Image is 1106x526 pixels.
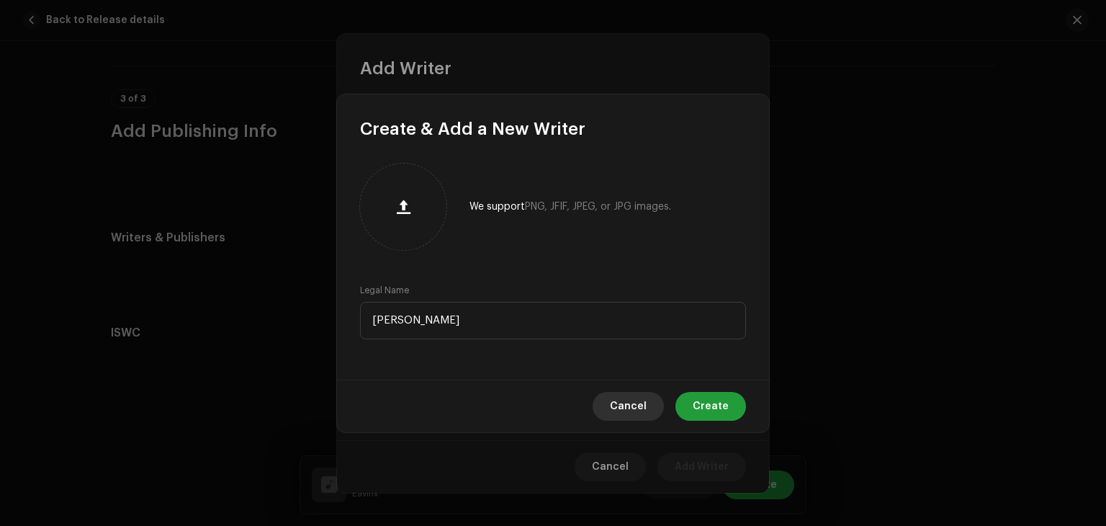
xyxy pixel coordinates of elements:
[525,202,671,212] span: PNG, JFIF, JPEG, or JPG images.
[360,117,585,141] span: Create & Add a New Writer
[360,285,409,296] label: Legal Name
[469,201,671,213] div: We support
[360,302,746,339] input: Enter legal name
[610,392,647,421] span: Cancel
[593,392,664,421] button: Cancel
[675,392,746,421] button: Create
[693,392,729,421] span: Create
